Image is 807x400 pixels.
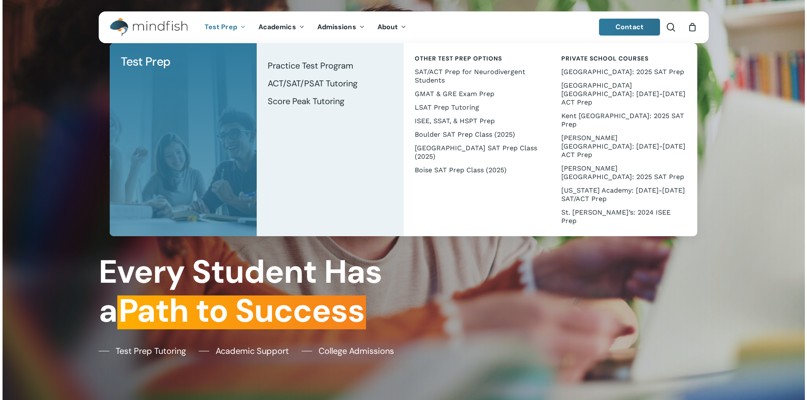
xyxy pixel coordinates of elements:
span: About [377,22,398,31]
span: Admissions [317,22,356,31]
a: Cart [688,22,697,32]
iframe: Chatbot [615,337,795,388]
a: Other Test Prep Options [412,52,542,65]
span: Other Test Prep Options [415,55,502,62]
a: About [371,24,413,31]
a: Test Prep [198,24,252,31]
span: Academics [258,22,296,31]
span: Private School Courses [561,55,649,62]
a: College Admissions [302,345,394,357]
a: Test Prep Tutoring [99,345,186,357]
header: Main Menu [99,11,709,43]
span: Contact [616,22,643,31]
em: Path to Success [117,290,366,332]
h1: Every Student Has a [99,253,397,330]
span: Test Prep Tutoring [116,345,186,357]
span: Test Prep [205,22,237,31]
nav: Main Menu [198,11,413,43]
span: College Admissions [319,345,394,357]
a: Private School Courses [559,52,689,65]
a: Test Prep [118,52,248,72]
a: Contact [599,19,660,36]
span: Academic Support [216,345,289,357]
span: Test Prep [121,54,171,69]
a: Academics [252,24,311,31]
a: Admissions [311,24,371,31]
a: Academic Support [199,345,289,357]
